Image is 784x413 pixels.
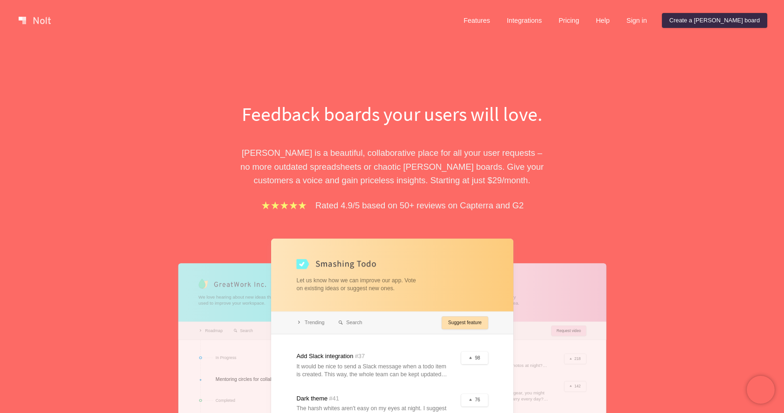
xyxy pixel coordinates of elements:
a: Pricing [551,13,586,28]
p: [PERSON_NAME] is a beautiful, collaborative place for all your user requests – no more outdated s... [232,146,553,187]
a: Integrations [499,13,549,28]
a: Create a [PERSON_NAME] board [662,13,767,28]
a: Features [456,13,498,28]
a: Sign in [619,13,654,28]
a: Help [588,13,617,28]
img: stars.b067e34983.png [260,200,308,211]
h1: Feedback boards your users will love. [232,100,553,127]
p: Rated 4.9/5 based on 50+ reviews on Capterra and G2 [315,199,524,212]
iframe: Chatra live chat [747,376,775,404]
